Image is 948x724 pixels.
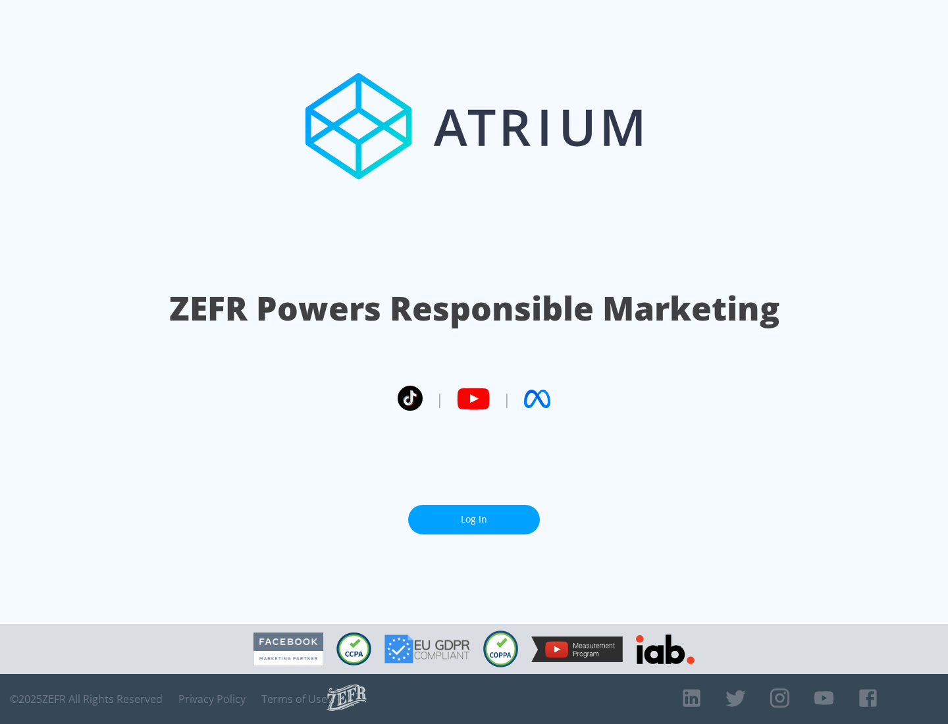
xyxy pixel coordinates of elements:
a: Terms of Use [261,692,327,706]
img: COPPA Compliant [483,631,518,667]
img: GDPR Compliant [384,634,470,663]
span: | [503,389,511,409]
span: | [436,389,444,409]
img: Facebook Marketing Partner [253,633,323,666]
a: Privacy Policy [178,692,246,706]
h1: ZEFR Powers Responsible Marketing [169,286,779,331]
img: IAB [636,634,695,664]
img: YouTube Measurement Program [531,636,623,662]
img: CCPA Compliant [336,633,371,665]
a: Log In [408,505,540,534]
span: © 2025 ZEFR All Rights Reserved [10,692,163,706]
